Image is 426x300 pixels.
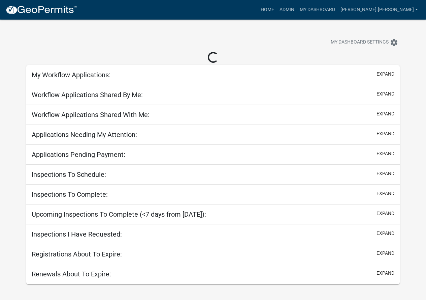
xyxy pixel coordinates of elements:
a: My Dashboard [297,3,338,16]
h5: Registrations About To Expire: [32,250,122,258]
h5: Applications Pending Payment: [32,151,125,159]
a: Home [258,3,277,16]
a: [PERSON_NAME].[PERSON_NAME] [338,3,421,16]
button: expand [376,150,394,157]
button: expand [376,230,394,237]
h5: Inspections To Complete: [32,190,108,198]
i: settings [390,38,398,47]
h5: Inspections To Schedule: [32,170,106,179]
button: expand [376,190,394,197]
h5: Upcoming Inspections To Complete (<7 days from [DATE]): [32,210,206,218]
button: expand [376,210,394,217]
a: Admin [277,3,297,16]
h5: Workflow Applications Shared With Me: [32,111,150,119]
h5: Inspections I Have Requested: [32,230,122,238]
button: expand [376,71,394,78]
button: expand [376,170,394,177]
button: expand [376,110,394,117]
span: My Dashboard Settings [331,38,389,47]
h5: Workflow Applications Shared By Me: [32,91,143,99]
h5: My Workflow Applications: [32,71,110,79]
button: expand [376,250,394,257]
button: expand [376,90,394,98]
button: expand [376,130,394,137]
h5: Renewals About To Expire: [32,270,111,278]
button: expand [376,270,394,277]
h5: Applications Needing My Attention: [32,131,137,139]
button: My Dashboard Settingssettings [325,36,403,49]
